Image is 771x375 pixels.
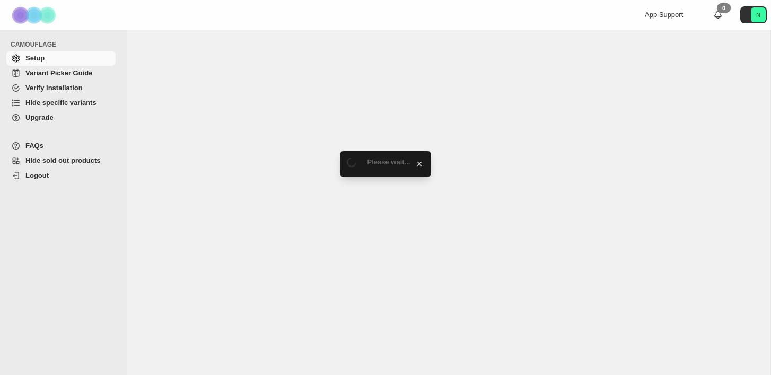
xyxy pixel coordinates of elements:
a: Hide specific variants [6,95,116,110]
span: CAMOUFLAGE [11,40,120,49]
a: Verify Installation [6,81,116,95]
span: Verify Installation [25,84,83,92]
span: Logout [25,171,49,179]
span: Hide specific variants [25,99,97,107]
a: 0 [713,10,723,20]
a: FAQs [6,138,116,153]
text: N [756,12,760,18]
span: Please wait... [367,158,410,166]
a: Logout [6,168,116,183]
button: Avatar with initials N [740,6,767,23]
span: App Support [645,11,683,19]
a: Hide sold out products [6,153,116,168]
span: Variant Picker Guide [25,69,92,77]
span: Hide sold out products [25,156,101,164]
span: FAQs [25,142,43,150]
a: Upgrade [6,110,116,125]
a: Variant Picker Guide [6,66,116,81]
img: Camouflage [8,1,62,30]
span: Upgrade [25,114,54,121]
div: 0 [717,3,731,13]
span: Setup [25,54,45,62]
span: Avatar with initials N [751,7,766,22]
a: Setup [6,51,116,66]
